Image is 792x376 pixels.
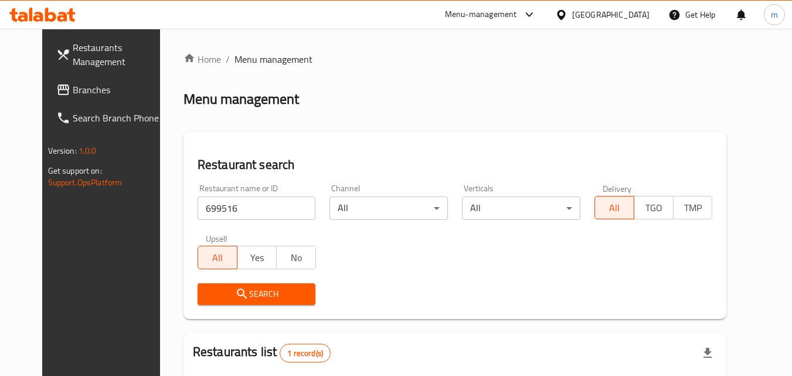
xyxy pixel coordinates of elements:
[183,52,727,66] nav: breadcrumb
[198,246,237,269] button: All
[47,33,175,76] a: Restaurants Management
[462,197,580,220] div: All
[771,8,778,21] span: m
[281,249,311,266] span: No
[600,199,630,216] span: All
[603,184,632,192] label: Delivery
[183,90,299,109] h2: Menu management
[694,339,722,367] div: Export file
[678,199,708,216] span: TMP
[329,197,448,220] div: All
[203,249,233,266] span: All
[242,249,272,266] span: Yes
[280,348,330,359] span: 1 record(s)
[73,111,165,125] span: Search Branch Phone
[280,344,331,363] div: Total records count
[673,196,713,219] button: TMP
[79,143,97,158] span: 1.0.0
[634,196,674,219] button: TGO
[206,234,227,242] label: Upsell
[183,52,221,66] a: Home
[198,156,713,174] h2: Restaurant search
[193,343,331,363] h2: Restaurants list
[48,175,123,190] a: Support.OpsPlatform
[47,104,175,132] a: Search Branch Phone
[226,52,230,66] li: /
[234,52,312,66] span: Menu management
[207,287,307,302] span: Search
[73,83,165,97] span: Branches
[445,8,517,22] div: Menu-management
[594,196,634,219] button: All
[572,8,650,21] div: [GEOGRAPHIC_DATA]
[48,143,77,158] span: Version:
[276,246,316,269] button: No
[73,40,165,69] span: Restaurants Management
[198,197,316,220] input: Search for restaurant name or ID..
[48,163,102,178] span: Get support on:
[237,246,277,269] button: Yes
[639,199,669,216] span: TGO
[47,76,175,104] a: Branches
[198,283,316,305] button: Search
